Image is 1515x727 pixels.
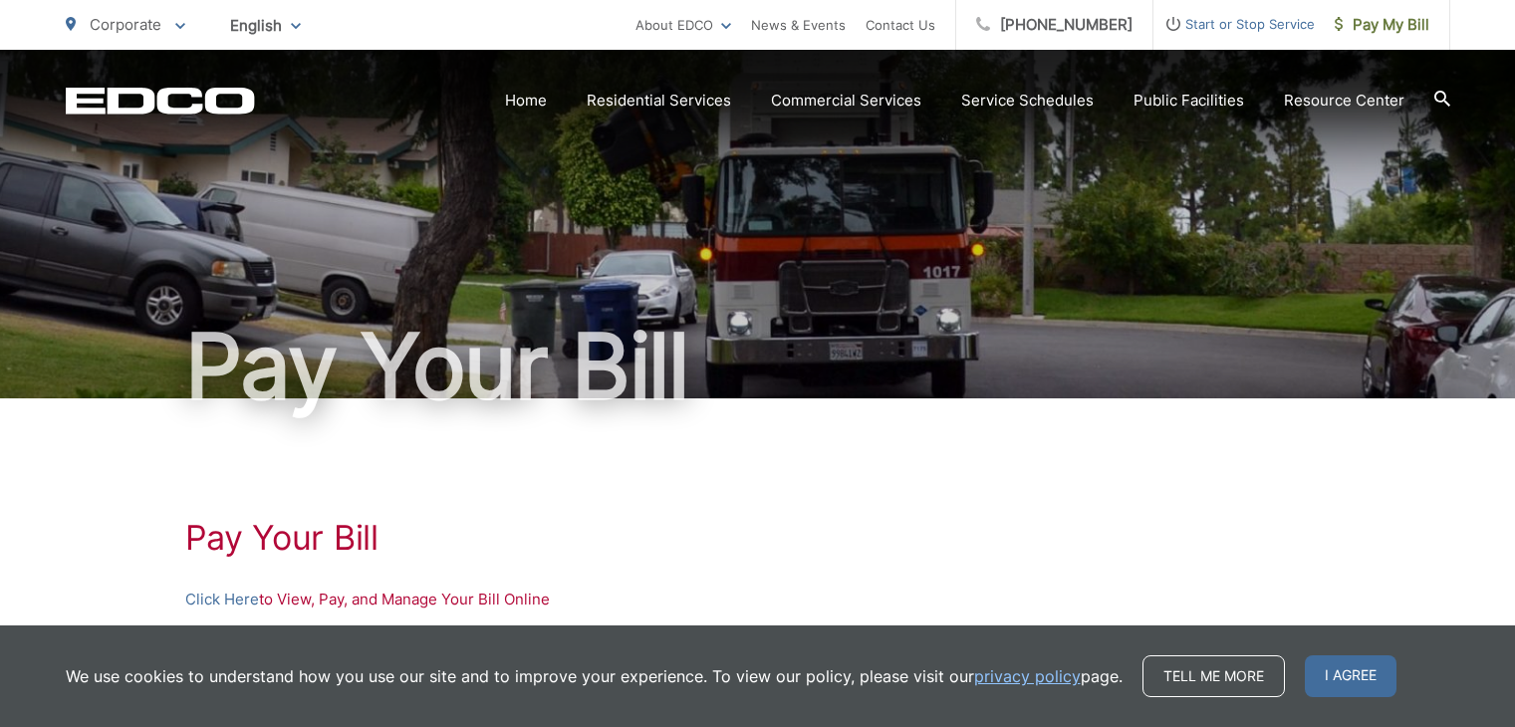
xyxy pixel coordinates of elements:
[1142,655,1285,697] a: Tell me more
[66,317,1450,416] h1: Pay Your Bill
[1134,89,1244,113] a: Public Facilities
[587,89,731,113] a: Residential Services
[751,13,846,37] a: News & Events
[185,588,1331,611] p: to View, Pay, and Manage Your Bill Online
[1284,89,1404,113] a: Resource Center
[90,15,161,34] span: Corporate
[771,89,921,113] a: Commercial Services
[866,13,935,37] a: Contact Us
[66,664,1123,688] p: We use cookies to understand how you use our site and to improve your experience. To view our pol...
[66,87,255,115] a: EDCD logo. Return to the homepage.
[185,518,1331,558] h1: Pay Your Bill
[1305,655,1396,697] span: I agree
[505,89,547,113] a: Home
[1335,13,1429,37] span: Pay My Bill
[974,664,1081,688] a: privacy policy
[185,588,259,611] a: Click Here
[215,8,316,43] span: English
[961,89,1094,113] a: Service Schedules
[635,13,731,37] a: About EDCO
